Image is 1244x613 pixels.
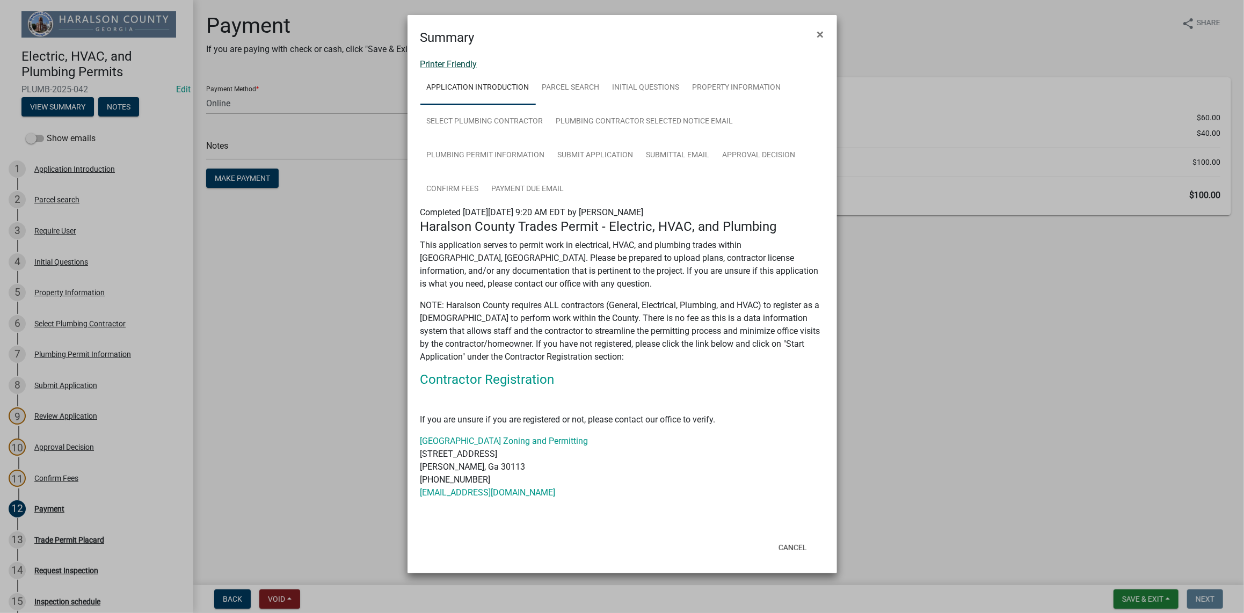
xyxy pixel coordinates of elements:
[809,19,833,49] button: Close
[420,435,824,499] p: [STREET_ADDRESS] [PERSON_NAME], Ga 30113 [PHONE_NUMBER]
[770,538,816,557] button: Cancel
[420,59,477,69] a: Printer Friendly
[420,239,824,290] p: This application serves to permit work in electrical, HVAC, and plumbing trades within [GEOGRAPHI...
[420,436,588,446] a: [GEOGRAPHIC_DATA] Zoning and Permitting
[606,71,686,105] a: Initial Questions
[420,172,485,207] a: Confirm Fees
[686,71,788,105] a: Property Information
[640,138,716,173] a: Submittal Email
[420,413,824,426] p: If you are unsure if you are registered or not, please contact our office to verify.
[716,138,802,173] a: Approval Decision
[420,207,644,217] span: Completed [DATE][DATE] 9:20 AM EDT by [PERSON_NAME]
[420,138,551,173] a: Plumbing Permit Information
[420,487,556,498] a: [EMAIL_ADDRESS][DOMAIN_NAME]
[536,71,606,105] a: Parcel search
[420,299,824,363] p: NOTE: Haralson County requires ALL contractors (General, Electrical, Plumbing, and HVAC) to regis...
[420,71,536,105] a: Application Introduction
[817,27,824,42] span: ×
[420,219,824,235] h4: Haralson County Trades Permit - Electric, HVAC, and Plumbing
[420,28,475,47] h4: Summary
[485,172,571,207] a: Payment Due Email
[420,105,550,139] a: Select Plumbing Contractor
[551,138,640,173] a: Submit Application
[420,372,555,387] a: Contractor Registration
[550,105,740,139] a: Plumbing Contractor Selected Notice Email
